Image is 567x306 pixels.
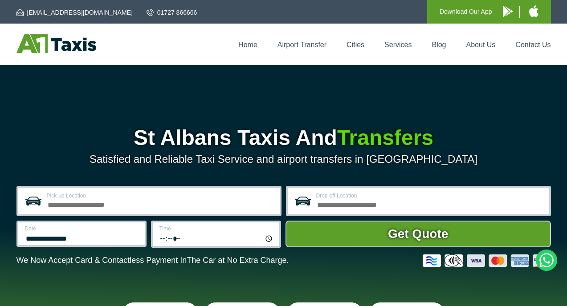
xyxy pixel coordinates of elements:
label: Date [25,226,139,231]
img: A1 Taxis Android App [503,6,513,17]
img: Credit And Debit Cards [423,254,551,267]
label: Pick-up Location [47,193,274,198]
button: Get Quote [286,221,551,247]
a: About Us [466,41,496,48]
img: A1 Taxis St Albans LTD [16,34,96,53]
a: Services [384,41,412,48]
a: Airport Transfer [277,41,326,48]
h1: St Albans Taxis And [16,127,551,149]
a: [EMAIL_ADDRESS][DOMAIN_NAME] [16,8,133,17]
a: Home [238,41,257,48]
a: Blog [432,41,446,48]
label: Drop-off Location [316,193,544,198]
a: Cities [347,41,364,48]
a: Contact Us [515,41,551,48]
span: Transfers [337,126,433,149]
p: Satisfied and Reliable Taxi Service and airport transfers in [GEOGRAPHIC_DATA] [16,153,551,165]
p: Download Our App [440,6,492,17]
img: A1 Taxis iPhone App [529,5,538,17]
label: Time [159,226,274,231]
p: We Now Accept Card & Contactless Payment In [16,256,289,265]
a: 01727 866666 [147,8,197,17]
span: The Car at No Extra Charge. [187,256,289,265]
